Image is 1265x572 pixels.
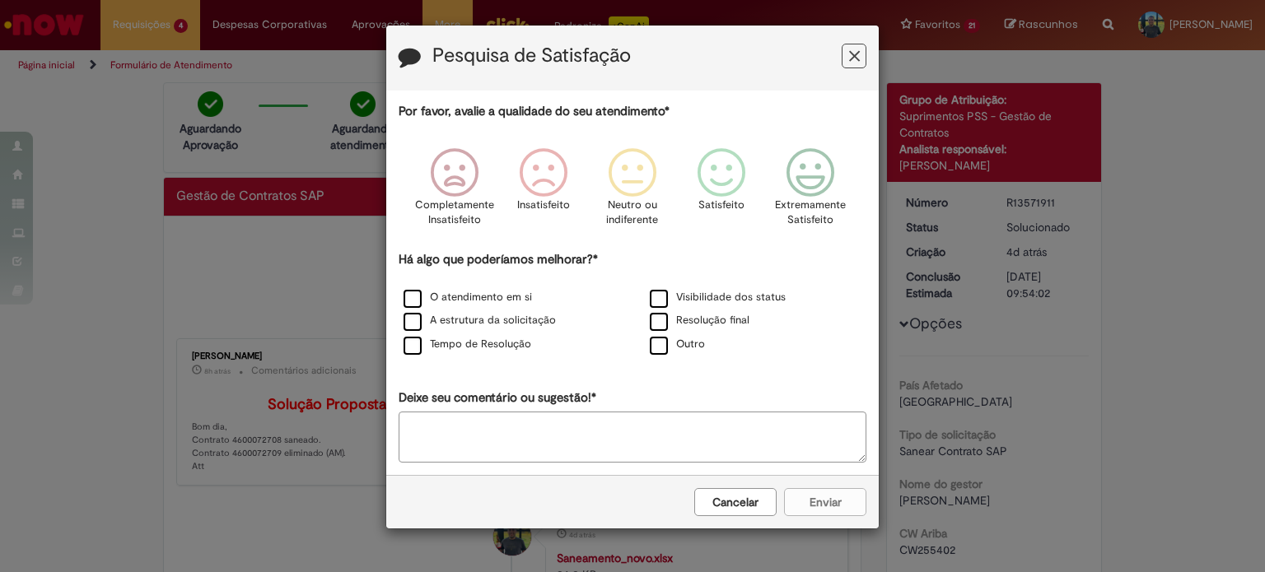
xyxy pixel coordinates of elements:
[432,45,631,67] label: Pesquisa de Satisfação
[399,389,596,407] label: Deixe seu comentário ou sugestão!*
[775,198,846,228] p: Extremamente Satisfeito
[399,103,670,120] label: Por favor, avalie a qualidade do seu atendimento*
[399,251,866,357] div: Há algo que poderíamos melhorar?*
[404,337,531,352] label: Tempo de Resolução
[698,198,745,213] p: Satisfeito
[768,136,852,249] div: Extremamente Satisfeito
[404,290,532,305] label: O atendimento em si
[603,198,662,228] p: Neutro ou indiferente
[590,136,675,249] div: Neutro ou indiferente
[650,337,705,352] label: Outro
[415,198,494,228] p: Completamente Insatisfeito
[517,198,570,213] p: Insatisfeito
[650,290,786,305] label: Visibilidade dos status
[404,313,556,328] label: A estrutura da solicitação
[412,136,496,249] div: Completamente Insatisfeito
[650,313,749,328] label: Resolução final
[694,488,777,516] button: Cancelar
[679,136,763,249] div: Satisfeito
[502,136,586,249] div: Insatisfeito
